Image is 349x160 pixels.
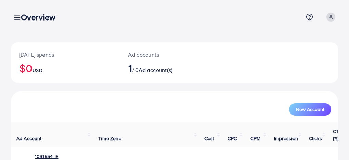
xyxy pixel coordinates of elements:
span: CPC [228,135,237,142]
span: Clicks [309,135,322,142]
h2: / 0 [128,62,194,75]
h2: $0 [19,62,112,75]
span: Cost [204,135,214,142]
span: New Account [296,107,324,112]
h3: Overview [21,12,61,22]
span: Ad Account [16,135,42,142]
button: New Account [289,103,331,116]
span: Time Zone [98,135,121,142]
span: CTR (%) [333,128,342,142]
span: 1 [128,60,132,76]
span: USD [33,67,42,74]
span: Ad account(s) [139,66,172,74]
span: CPM [250,135,260,142]
p: [DATE] spends [19,51,112,59]
span: Impression [274,135,298,142]
p: Ad accounts [128,51,194,59]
